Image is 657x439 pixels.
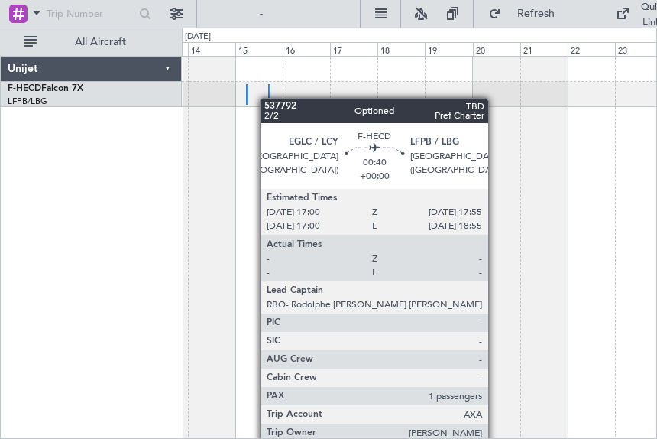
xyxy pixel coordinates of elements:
[47,2,134,25] input: Trip Number
[377,42,425,56] div: 18
[568,42,615,56] div: 22
[17,30,166,54] button: All Aircraft
[330,42,377,56] div: 17
[8,96,47,107] a: LFPB/LBG
[40,37,161,47] span: All Aircraft
[8,84,41,93] span: F-HECD
[481,2,573,26] button: Refresh
[185,31,211,44] div: [DATE]
[520,42,568,56] div: 21
[504,8,568,19] span: Refresh
[8,84,83,93] a: F-HECDFalcon 7X
[425,42,472,56] div: 19
[473,42,520,56] div: 20
[235,42,283,56] div: 15
[283,42,330,56] div: 16
[188,42,235,56] div: 14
